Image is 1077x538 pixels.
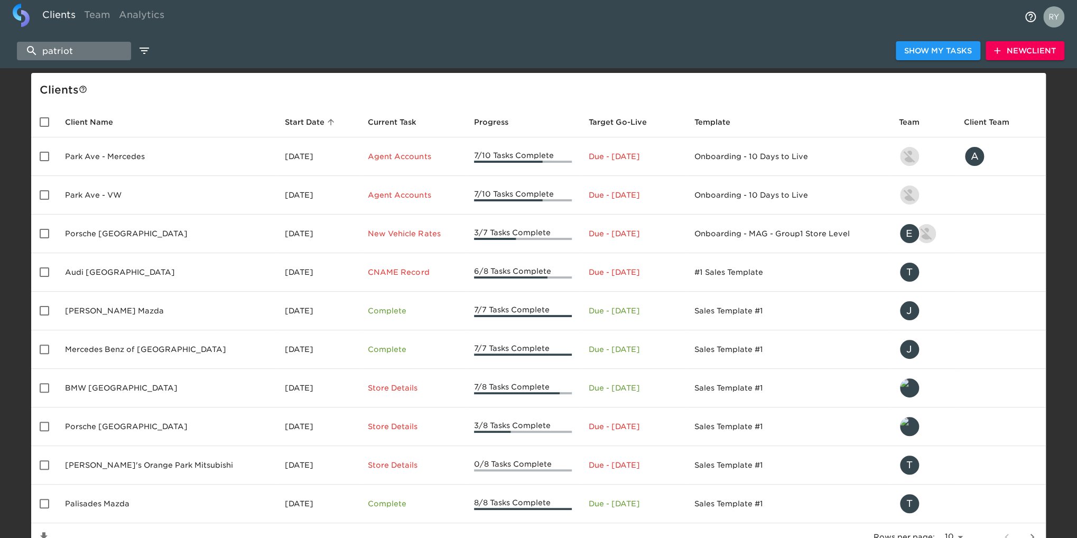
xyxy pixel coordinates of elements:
p: Due - [DATE] [589,151,677,162]
img: logo [13,4,30,27]
td: Onboarding - 10 Days to Live [686,137,890,176]
div: J [899,339,920,360]
p: Due - [DATE] [589,267,677,277]
span: Show My Tasks [904,44,972,58]
td: Audi [GEOGRAPHIC_DATA] [57,253,276,292]
td: Sales Template #1 [686,485,890,523]
td: [DATE] [276,292,359,330]
td: [DATE] [276,369,359,407]
p: CNAME Record [368,267,457,277]
p: Agent Accounts [368,190,457,200]
td: Porsche [GEOGRAPHIC_DATA] [57,215,276,253]
span: This is the next Task in this Hub that should be completed [368,116,416,128]
p: Due - [DATE] [589,421,677,432]
button: NewClient [986,41,1064,61]
td: [DATE] [276,137,359,176]
img: tyler@roadster.com [900,417,919,436]
td: 3/8 Tasks Complete [466,407,580,446]
div: J [899,300,920,321]
img: nikko.foster@roadster.com [900,185,919,205]
td: [DATE] [276,446,359,485]
p: Due - [DATE] [589,383,677,393]
td: [DATE] [276,330,359,369]
div: justin.gervais@roadster.com [899,300,947,321]
p: Complete [368,305,457,316]
td: Sales Template #1 [686,369,890,407]
td: 7/10 Tasks Complete [466,137,580,176]
img: tyler@roadster.com [900,378,919,397]
span: Calculated based on the start date and the duration of all Tasks contained in this Hub. [589,116,647,128]
div: E [899,223,920,244]
span: Start Date [284,116,338,128]
td: 8/8 Tasks Complete [466,485,580,523]
td: 7/7 Tasks Complete [466,292,580,330]
p: Store Details [368,421,457,432]
td: [PERSON_NAME]'s Orange Park Mitsubishi [57,446,276,485]
img: nikko.foster@roadster.com [917,224,936,243]
p: Agent Accounts [368,151,457,162]
td: [PERSON_NAME] Mazda [57,292,276,330]
div: asmith@yourmercedes.com [964,146,1037,167]
td: [DATE] [276,176,359,215]
td: 7/10 Tasks Complete [466,176,580,215]
span: New Client [994,44,1056,58]
span: Client Team [964,116,1023,128]
span: Team [899,116,933,128]
td: Onboarding - 10 Days to Live [686,176,890,215]
div: tracy@roadster.com [899,493,947,514]
p: Due - [DATE] [589,460,677,470]
span: Target Go-Live [589,116,661,128]
td: Palisades Mazda [57,485,276,523]
td: Park Ave - Mercedes [57,137,276,176]
td: Porsche [GEOGRAPHIC_DATA] [57,407,276,446]
button: Show My Tasks [896,41,980,61]
p: Due - [DATE] [589,498,677,509]
span: Template [694,116,744,128]
p: Store Details [368,383,457,393]
td: Park Ave - VW [57,176,276,215]
td: #1 Sales Template [686,253,890,292]
td: Sales Template #1 [686,330,890,369]
td: Sales Template #1 [686,407,890,446]
a: Team [80,4,115,30]
td: 6/8 Tasks Complete [466,253,580,292]
p: Due - [DATE] [589,305,677,316]
p: Due - [DATE] [589,344,677,355]
td: [DATE] [276,407,359,446]
div: T [899,454,920,476]
div: nikko.foster@roadster.com [899,146,947,167]
td: [DATE] [276,253,359,292]
td: 7/8 Tasks Complete [466,369,580,407]
div: tracy@roadster.com [899,454,947,476]
div: Client s [40,81,1042,98]
img: Profile [1043,6,1064,27]
td: [DATE] [276,215,359,253]
div: nikko.foster@roadster.com [899,184,947,206]
div: T [899,262,920,283]
div: tracy@roadster.com [899,262,947,283]
td: 7/7 Tasks Complete [466,330,580,369]
div: justin.gervais@roadster.com [899,339,947,360]
img: nikko.foster@roadster.com [900,147,919,166]
td: Sales Template #1 [686,446,890,485]
span: Progress [474,116,522,128]
td: 0/8 Tasks Complete [466,446,580,485]
input: search [17,42,131,60]
div: A [964,146,985,167]
button: notifications [1018,4,1043,30]
td: Sales Template #1 [686,292,890,330]
td: BMW [GEOGRAPHIC_DATA] [57,369,276,407]
p: Complete [368,498,457,509]
div: emily@roadster.com, nikko.foster@roadster.com [899,223,947,244]
p: Store Details [368,460,457,470]
td: Onboarding - MAG - Group1 Store Level [686,215,890,253]
p: Due - [DATE] [589,190,677,200]
p: Due - [DATE] [589,228,677,239]
p: New Vehicle Rates [368,228,457,239]
td: 3/7 Tasks Complete [466,215,580,253]
div: tyler@roadster.com [899,416,947,437]
p: Complete [368,344,457,355]
a: Analytics [115,4,169,30]
span: Client Name [65,116,127,128]
button: edit [135,42,153,60]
